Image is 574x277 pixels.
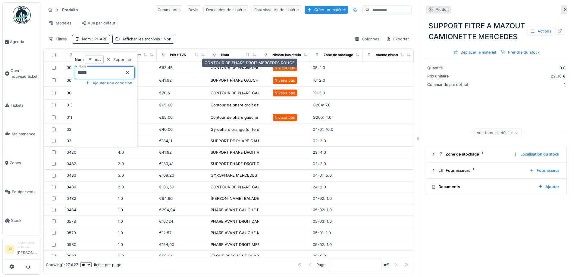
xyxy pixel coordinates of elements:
[211,127,293,132] div: Gyrophare orange (différent types) occasion
[67,196,113,201] div: 0482
[313,219,332,224] span: 05-03: 1.0
[118,230,154,236] div: 1.0
[313,115,331,120] span: G205: 4.0
[155,5,183,14] div: Commandes
[435,7,449,12] div: Produit
[451,48,498,56] div: Déplacer le matériel
[159,219,205,224] div: €167,24
[67,138,113,144] div: 0385
[159,184,205,190] div: €106,50
[118,172,154,178] div: 5.0
[67,115,113,120] div: 0110
[13,6,31,24] img: Badge_color-CXgf-gQk.svg
[427,65,472,71] div: Quantité
[384,262,390,268] strong: of 1
[313,103,331,107] span: G204: 7.0
[118,219,154,224] div: 1.0
[313,91,325,95] span: 19: 3.0
[118,184,154,190] div: 2.0
[313,139,326,143] span: 02: 2.0
[313,254,326,258] span: 25: 0.0
[186,5,201,14] div: Devis
[211,150,308,155] div: SUPPORT PHARE DROIT VOLVO 2EME GENERATION
[211,77,314,83] div: SUPPORT PHARE GAUCHE VOLVO 2EME GENERATION
[67,207,113,213] div: 0484
[313,242,332,247] span: 05-02: 1.0
[159,172,205,178] div: €109,20
[313,150,326,155] span: 23: 4.0
[313,231,331,235] span: 05-01: 1.0
[211,172,257,178] div: GYROPHARE MERCEDES
[211,138,276,144] div: SUPPORT DE PHARE GAUCHE DAF
[10,39,38,45] span: Agenda
[11,68,38,79] span: Ouvrir nouveau ticket
[211,65,301,71] div: CONTOUR DE PHARE DROIT MERCEDES ROUGE
[118,207,154,213] div: 1.0
[118,150,154,155] div: 4.0
[252,5,302,14] div: Fournisseurs de matériel
[159,242,205,247] div: €154,00
[5,245,14,254] li: JP
[67,161,113,167] div: 0432
[426,18,567,45] div: SUPPORT FITRE A MAZOUT CAMIONETTE MERCEDES
[10,160,38,166] span: Zones
[12,131,38,137] span: Maintenance
[159,65,205,71] div: €63,45
[313,78,325,83] span: 16: 2.0
[211,219,259,224] div: PHARE AVANT DROIT DAF
[122,36,171,42] div: Afficher les archivés
[221,52,229,58] div: Nom
[429,165,564,176] summary: Fournisseurs1Fournisseur
[11,218,38,223] span: Stock
[528,27,554,36] div: Actions
[498,48,542,56] div: Prendre du stock
[511,150,562,158] div: Localisation du stock
[313,162,326,166] span: 02: 2.0
[313,65,325,70] span: 05: 1.0
[159,102,205,108] div: €65,00
[159,196,205,201] div: €64,80
[118,253,154,259] div: 0.0
[203,5,249,14] div: Demandes de matériel
[12,189,38,195] span: Équipements
[313,196,332,201] span: 04-02: 1.0
[274,90,295,96] div: Niveau bas
[75,57,84,62] strong: Nom
[438,151,508,157] div: Zone de stockage
[159,230,205,236] div: €12,57
[67,184,113,190] div: 0439
[211,253,278,259] div: CACHE DESSUS DE PHARE GH MP4
[67,127,113,132] div: 0342
[118,161,154,167] div: 2.0
[313,127,333,132] span: 04-01: 10.0
[211,90,306,96] div: CONTOUR DE PHARE GAUCHE MERCEDES ROUGE
[60,7,80,13] strong: Produits
[82,36,107,42] div: Nom
[313,208,332,212] span: 05-02: 1.0
[159,161,205,167] div: €130,41
[159,253,205,259] div: €68,64
[118,196,154,201] div: 1.0
[159,77,205,83] div: €41,92
[67,230,113,236] div: 0579
[67,253,113,259] div: 0587
[211,102,266,108] div: Contour de phare droit daf E6
[438,168,525,173] div: Fournisseurs
[17,241,38,250] div: Responsable technicien
[211,196,292,201] div: [PERSON_NAME] BALADEUSE GYROPHARE
[211,161,265,167] div: SUPPORT PHARE DROIT DAF
[95,57,101,62] strong: est
[376,52,406,58] div: Alarme niveau bas
[324,52,353,58] div: Zone de stockage
[159,138,205,144] div: €184,11
[80,262,121,268] div: items per page
[46,19,74,27] div: Modèles
[274,77,295,83] div: Niveau bas
[46,35,70,43] div: Filtres
[211,115,271,120] div: Contour de phare gauche daf E6
[305,6,348,14] div: Créer un matériel
[427,73,472,79] div: Prix unitaire
[383,35,412,43] div: Exporter
[475,65,566,71] div: 0.0
[211,230,278,236] div: PHARE AVANT GAUCHE MERCEDES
